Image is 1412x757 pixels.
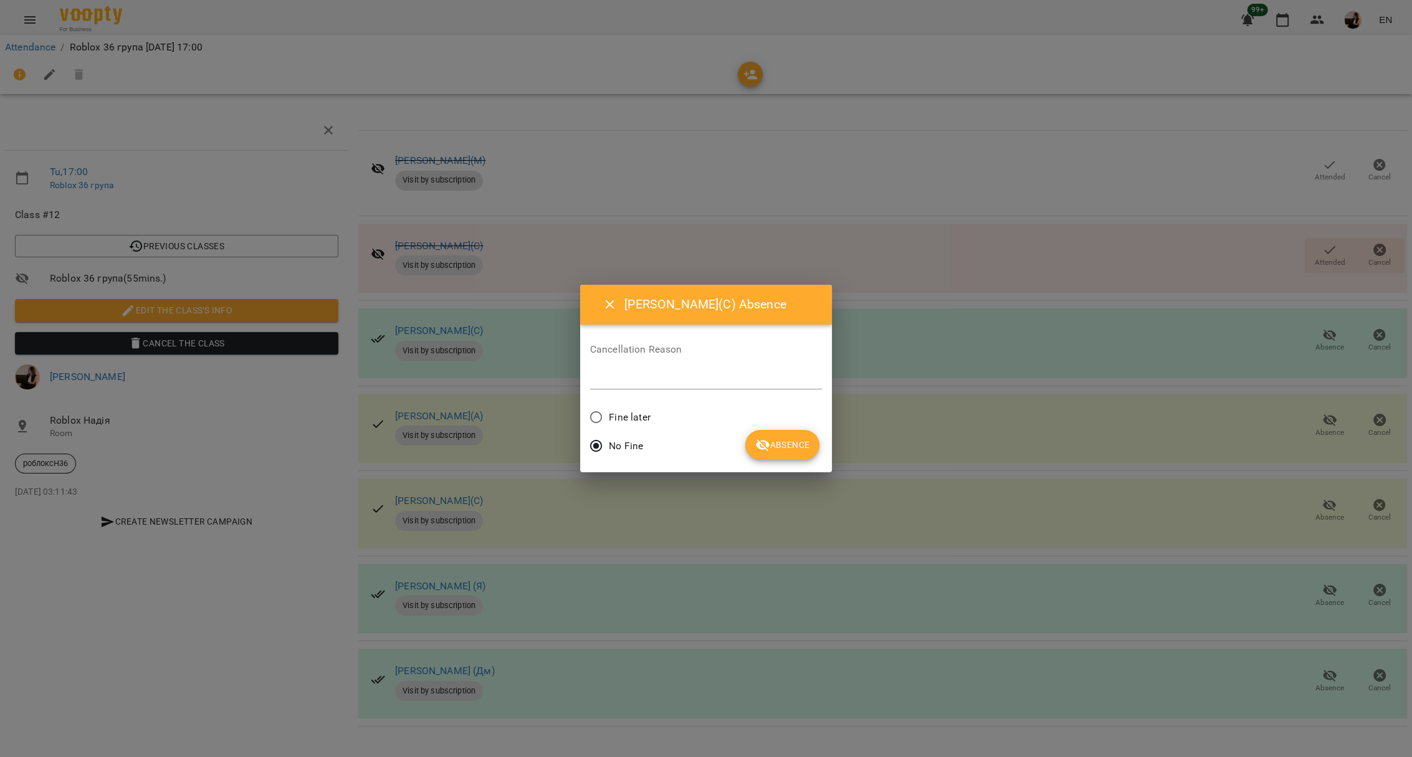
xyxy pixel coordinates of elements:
[595,290,625,320] button: Close
[745,430,819,460] button: Absence
[609,410,650,425] span: Fine later
[590,345,823,355] label: Cancellation Reason
[755,437,809,452] span: Absence
[609,439,643,454] span: No Fine
[624,295,817,314] h6: [PERSON_NAME](С) Absence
